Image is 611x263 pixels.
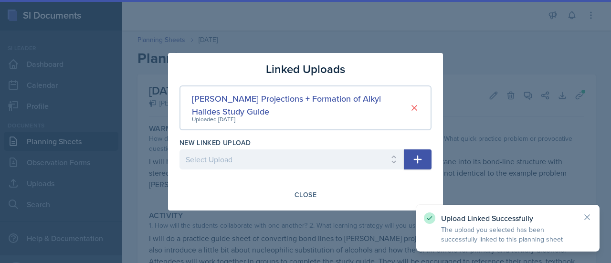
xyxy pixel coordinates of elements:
[288,187,323,203] button: Close
[295,191,316,199] div: Close
[441,225,575,244] p: The upload you selected has been successfully linked to this planning sheet
[192,92,410,118] div: [PERSON_NAME] Projections + Formation of Alkyl Halides Study Guide
[192,115,410,124] div: Uploaded [DATE]
[441,213,575,223] p: Upload Linked Successfully
[179,138,251,147] label: New Linked Upload
[266,61,345,78] h3: Linked Uploads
